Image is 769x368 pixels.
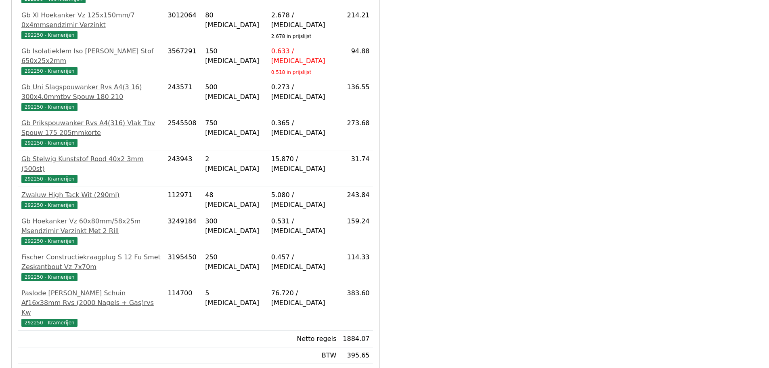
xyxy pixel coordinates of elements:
a: Gb Isolatieklem Iso [PERSON_NAME] Stof 650x25x2mm292250 - Kramerijen [21,46,161,76]
a: Gb Hoekanker Vz 60x80mm/58x25m Msendzimir Verzinkt Met 2 Rill292250 - Kramerijen [21,217,161,246]
div: 150 [MEDICAL_DATA] [205,46,265,66]
div: 76.720 / [MEDICAL_DATA] [271,288,337,308]
td: 243943 [164,151,202,187]
div: 5 [MEDICAL_DATA] [205,288,265,308]
div: Zwaluw High Tack Wit (290ml) [21,190,161,200]
span: 292250 - Kramerijen [21,139,78,147]
div: Gb Stelwig Kunststof Rood 40x2 3mm (500st) [21,154,161,174]
a: Gb Prikspouwanker Rvs A4(316) Vlak Tbv Spouw 175 205mmkorte292250 - Kramerijen [21,118,161,147]
a: Gb Xl Hoekanker Vz 125x150mm/7 0x4mmsendzimir Verzinkt292250 - Kramerijen [21,11,161,40]
a: Gb Uni Slagspouwanker Rvs A4(3 16) 300x4.0mmtbv Spouw 180 210292250 - Kramerijen [21,82,161,111]
span: 292250 - Kramerijen [21,31,78,39]
td: 2545508 [164,115,202,151]
div: 0.457 / [MEDICAL_DATA] [271,252,337,272]
sub: 2.678 in prijslijst [271,34,311,39]
span: 292250 - Kramerijen [21,273,78,281]
div: 0.633 / [MEDICAL_DATA] [271,46,337,66]
td: 159.24 [339,213,373,249]
sub: 0.518 in prijslijst [271,69,311,75]
span: 292250 - Kramerijen [21,67,78,75]
td: 136.55 [339,79,373,115]
td: 273.68 [339,115,373,151]
td: Netto regels [268,331,340,347]
a: Paslode [PERSON_NAME] Schuin Af16x38mm Rvs (2000 Nagels + Gas)rvs Kw292250 - Kramerijen [21,288,161,327]
div: 0.365 / [MEDICAL_DATA] [271,118,337,138]
div: 300 [MEDICAL_DATA] [205,217,265,236]
div: 750 [MEDICAL_DATA] [205,118,265,138]
span: 292250 - Kramerijen [21,319,78,327]
td: 3195450 [164,249,202,285]
td: BTW [268,347,340,364]
div: 250 [MEDICAL_DATA] [205,252,265,272]
a: Gb Stelwig Kunststof Rood 40x2 3mm (500st)292250 - Kramerijen [21,154,161,183]
td: 114.33 [339,249,373,285]
td: 114700 [164,285,202,331]
div: Gb Uni Slagspouwanker Rvs A4(3 16) 300x4.0mmtbv Spouw 180 210 [21,82,161,102]
div: Paslode [PERSON_NAME] Schuin Af16x38mm Rvs (2000 Nagels + Gas)rvs Kw [21,288,161,318]
div: Gb Hoekanker Vz 60x80mm/58x25m Msendzimir Verzinkt Met 2 Rill [21,217,161,236]
span: 292250 - Kramerijen [21,237,78,245]
td: 94.88 [339,43,373,79]
div: Gb Prikspouwanker Rvs A4(316) Vlak Tbv Spouw 175 205mmkorte [21,118,161,138]
td: 214.21 [339,7,373,43]
div: 2 [MEDICAL_DATA] [205,154,265,174]
div: 500 [MEDICAL_DATA] [205,82,265,102]
div: Gb Xl Hoekanker Vz 125x150mm/7 0x4mmsendzimir Verzinkt [21,11,161,30]
div: 5.080 / [MEDICAL_DATA] [271,190,337,210]
div: 15.870 / [MEDICAL_DATA] [271,154,337,174]
div: 80 [MEDICAL_DATA] [205,11,265,30]
td: 243571 [164,79,202,115]
div: Gb Isolatieklem Iso [PERSON_NAME] Stof 650x25x2mm [21,46,161,66]
span: 292250 - Kramerijen [21,175,78,183]
div: 0.531 / [MEDICAL_DATA] [271,217,337,236]
a: Zwaluw High Tack Wit (290ml)292250 - Kramerijen [21,190,161,210]
div: 48 [MEDICAL_DATA] [205,190,265,210]
span: 292250 - Kramerijen [21,201,78,209]
div: 2.678 / [MEDICAL_DATA] [271,11,337,30]
td: 1884.07 [339,331,373,347]
td: 31.74 [339,151,373,187]
span: 292250 - Kramerijen [21,103,78,111]
div: Fischer Constructiekraagplug S 12 Fu Smet Zeskantbout Vz 7x70m [21,252,161,272]
td: 395.65 [339,347,373,364]
td: 243.84 [339,187,373,213]
td: 112971 [164,187,202,213]
td: 3012064 [164,7,202,43]
td: 3567291 [164,43,202,79]
div: 0.273 / [MEDICAL_DATA] [271,82,337,102]
td: 3249184 [164,213,202,249]
a: Fischer Constructiekraagplug S 12 Fu Smet Zeskantbout Vz 7x70m292250 - Kramerijen [21,252,161,282]
td: 383.60 [339,285,373,331]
